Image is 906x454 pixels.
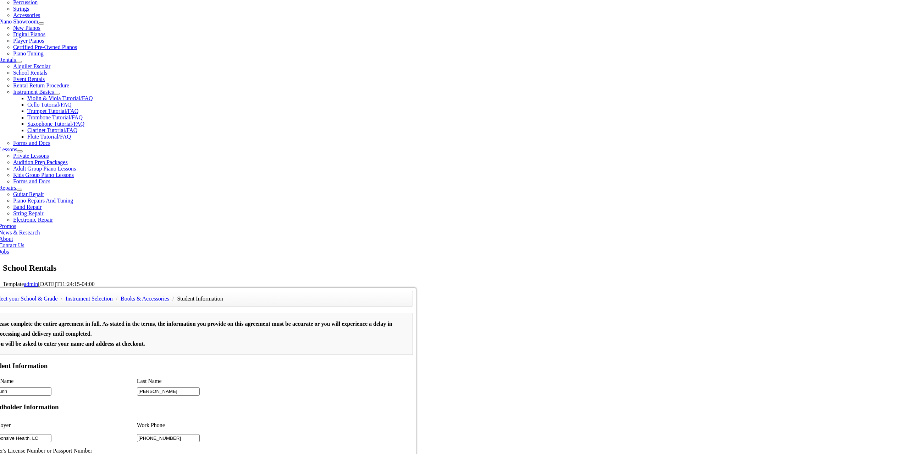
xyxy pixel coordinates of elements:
a: Instrument Basics [13,89,54,95]
a: Forms and Docs [13,140,50,146]
select: Zoom [200,2,255,9]
span: [DATE]T11:24:15-04:00 [38,281,94,287]
button: Open submenu of Repairs [16,189,22,191]
span: Template [3,281,24,287]
a: Alquiler Escolar [13,63,50,69]
button: Open submenu of Lessons [17,150,23,152]
a: Piano Repairs And Tuning [13,198,73,204]
a: Adult Group Piano Lessons [13,166,76,172]
a: Strings [13,6,29,12]
span: of 2 [78,2,89,10]
a: Rental Return Procedure [13,82,69,88]
li: Student Information [177,294,223,304]
a: Kids Group Piano Lessons [13,172,74,178]
span: / [171,296,176,302]
a: Player Pianos [13,38,44,44]
a: Accessories [13,12,40,18]
a: Cello Tutorial/FAQ [27,102,72,108]
a: Trumpet Tutorial/FAQ [27,108,78,114]
a: Books & Accessories [121,296,169,302]
a: Violin & Viola Tutorial/FAQ [27,95,93,101]
a: admin [24,281,38,287]
li: Work Phone [137,417,286,433]
a: Band Repair [13,204,42,210]
a: Event Rentals [13,76,45,82]
a: String Repair [13,210,44,216]
a: Piano Tuning [13,50,44,56]
span: / [59,296,64,302]
button: Open submenu of Instrument Basics [54,93,60,95]
a: Private Lessons [13,153,49,159]
a: Audition Prep Packages [13,159,68,165]
a: Trombone Tutorial/FAQ [27,114,83,120]
span: / [114,296,119,302]
a: Guitar Repair [13,191,44,197]
a: Forms and Docs [13,178,50,184]
a: Electronic Repair [13,217,53,223]
a: Digital Pianos [13,31,45,37]
button: Open submenu of Rentals [16,61,22,63]
input: Page [59,1,78,9]
li: Last Name [137,376,286,386]
a: New Pianos [13,25,40,31]
a: Instrument Selection [66,296,113,302]
a: Saxophone Tutorial/FAQ [27,121,84,127]
a: Flute Tutorial/FAQ [27,134,71,140]
a: Clarinet Tutorial/FAQ [27,127,78,133]
a: Certified Pre-Owned Pianos [13,44,77,50]
a: School Rentals [13,70,47,76]
button: Open submenu of Piano Showroom [38,22,44,25]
